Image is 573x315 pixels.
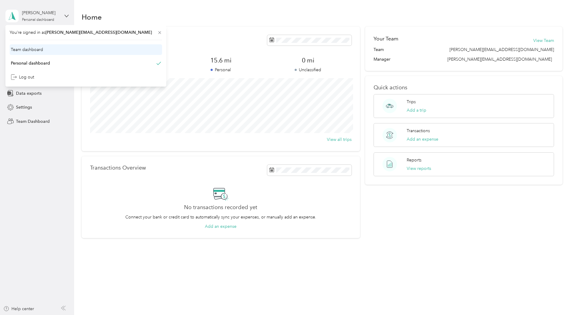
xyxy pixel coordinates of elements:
[16,118,50,125] span: Team Dashboard
[265,56,352,65] span: 0 mi
[447,57,552,62] span: [PERSON_NAME][EMAIL_ADDRESS][DOMAIN_NAME]
[265,67,352,73] p: Unclassified
[11,46,43,53] div: Team dashboard
[327,136,352,143] button: View all trips
[125,214,316,220] p: Connect your bank or credit card to automatically sync your expenses, or manually add an expense.
[205,223,236,230] button: Add an expense
[374,35,398,43] h2: Your Team
[407,165,431,172] button: View reports
[82,14,102,20] h1: Home
[11,60,50,66] div: Personal dashboard
[22,10,60,16] div: [PERSON_NAME]
[374,46,384,53] span: Team
[45,30,152,35] span: [PERSON_NAME][EMAIL_ADDRESS][DOMAIN_NAME]
[539,281,573,315] iframe: Everlance-gr Chat Button Frame
[449,46,554,53] span: [PERSON_NAME][EMAIL_ADDRESS][DOMAIN_NAME]
[11,74,34,80] div: Log out
[407,157,421,163] p: Reports
[374,84,554,91] p: Quick actions
[10,29,162,36] span: You’re signed in as
[90,165,146,171] p: Transactions Overview
[407,128,430,134] p: Transactions
[3,306,34,312] button: Help center
[533,37,554,44] button: View Team
[374,56,390,62] span: Manager
[22,18,54,22] div: Personal dashboard
[16,90,42,97] span: Data exports
[16,104,32,110] span: Settings
[407,107,426,113] button: Add a trip
[184,204,257,211] h2: No transactions recorded yet
[177,67,264,73] p: Personal
[177,56,264,65] span: 15.6 mi
[407,99,416,105] p: Trips
[407,136,438,142] button: Add an expense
